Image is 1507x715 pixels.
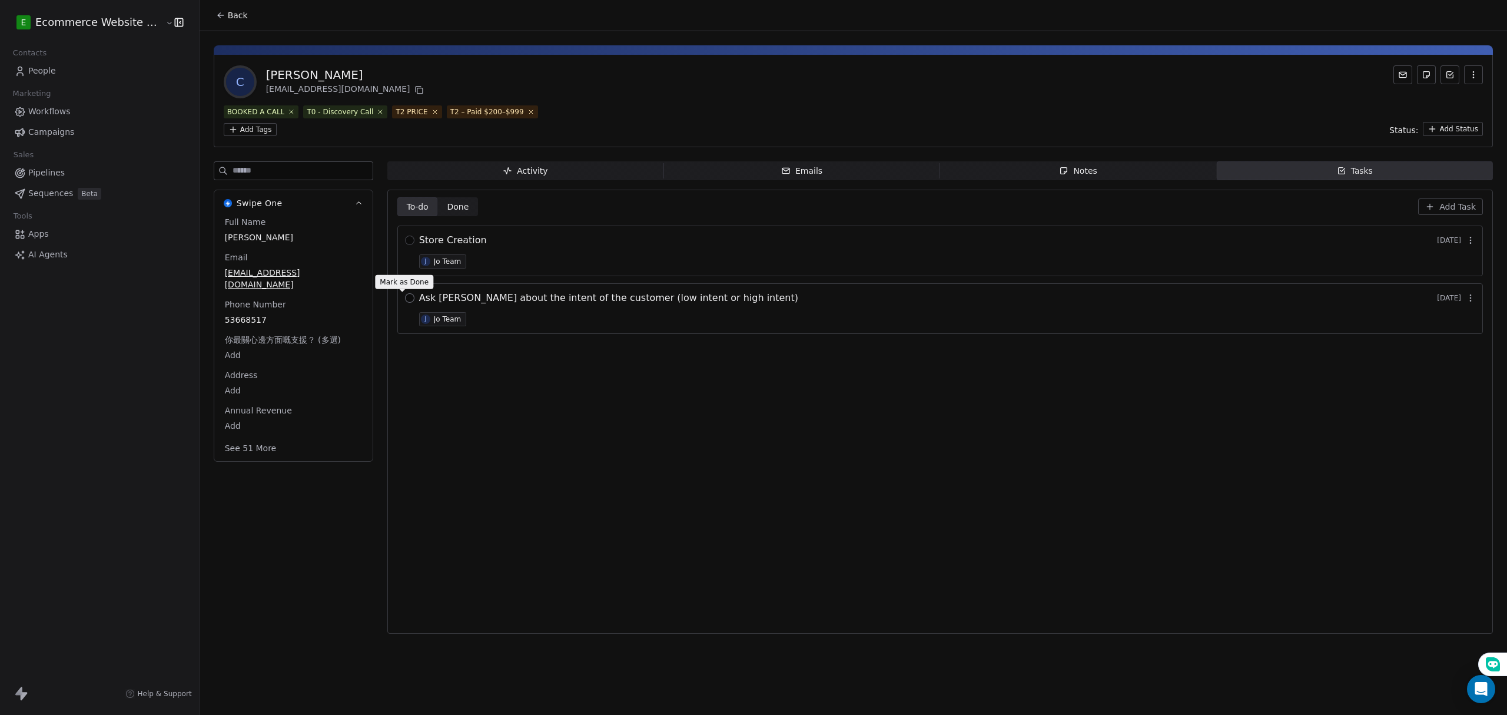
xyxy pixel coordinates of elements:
[380,277,429,287] p: Mark as Done
[28,126,74,138] span: Campaigns
[225,231,362,243] span: [PERSON_NAME]
[9,184,190,203] a: SequencesBeta
[434,315,462,323] div: Jo Team
[227,107,285,117] div: BOOKED A CALL
[1439,201,1476,213] span: Add Task
[1423,122,1483,136] button: Add Status
[434,257,462,266] div: Jo Team
[9,102,190,121] a: Workflows
[21,16,26,28] span: E
[223,299,288,310] span: Phone Number
[225,349,362,361] span: Add
[419,233,487,247] span: Store Creation
[1059,165,1097,177] div: Notes
[1418,198,1483,215] button: Add Task
[781,165,822,177] div: Emails
[8,44,52,62] span: Contacts
[266,67,427,83] div: [PERSON_NAME]
[8,85,56,102] span: Marketing
[35,15,162,30] span: Ecommerce Website Builder
[224,199,232,207] img: Swipe One
[223,334,343,346] span: 你最關心邊方面嘅支援？ (多選)
[1437,236,1461,245] span: [DATE]
[450,107,524,117] div: T2 – Paid $200–$999
[419,291,798,305] span: Ask [PERSON_NAME] about the intent of the customer (low intent or high intent)
[226,68,254,96] span: C
[28,187,73,200] span: Sequences
[225,314,362,326] span: 53668517
[447,201,469,213] span: Done
[1437,293,1461,303] span: [DATE]
[137,689,191,699] span: Help & Support
[218,438,284,459] button: See 51 More
[28,249,68,261] span: AI Agents
[396,107,427,117] div: T2 PRICE
[223,216,268,228] span: Full Name
[424,257,426,266] div: J
[9,245,190,264] a: AI Agents
[225,385,362,396] span: Add
[307,107,373,117] div: T0 - Discovery Call
[28,228,49,240] span: Apps
[9,123,190,142] a: Campaigns
[503,165,547,177] div: Activity
[223,405,294,416] span: Annual Revenue
[424,315,426,324] div: J
[28,65,56,77] span: People
[9,163,190,183] a: Pipelines
[9,61,190,81] a: People
[28,105,71,118] span: Workflows
[214,216,373,461] div: Swipe OneSwipe One
[237,197,283,209] span: Swipe One
[8,146,39,164] span: Sales
[266,83,427,97] div: [EMAIL_ADDRESS][DOMAIN_NAME]
[125,689,191,699] a: Help & Support
[224,123,277,136] button: Add Tags
[223,251,250,263] span: Email
[9,224,190,244] a: Apps
[1389,124,1418,136] span: Status:
[223,369,260,381] span: Address
[14,12,158,32] button: EEcommerce Website Builder
[8,207,37,225] span: Tools
[209,5,255,26] button: Back
[78,188,101,200] span: Beta
[214,190,373,216] button: Swipe OneSwipe One
[28,167,65,179] span: Pipelines
[228,9,248,21] span: Back
[1467,675,1495,703] div: Open Intercom Messenger
[225,420,362,432] span: Add
[225,267,362,290] span: [EMAIL_ADDRESS][DOMAIN_NAME]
